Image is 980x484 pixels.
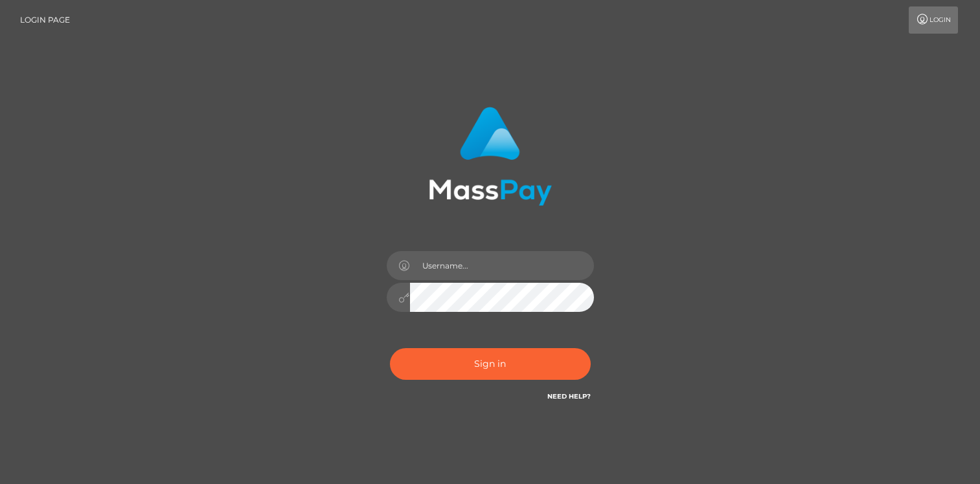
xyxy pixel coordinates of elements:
[410,251,594,280] input: Username...
[20,6,70,34] a: Login Page
[429,107,552,206] img: MassPay Login
[390,348,591,380] button: Sign in
[909,6,958,34] a: Login
[547,392,591,401] a: Need Help?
